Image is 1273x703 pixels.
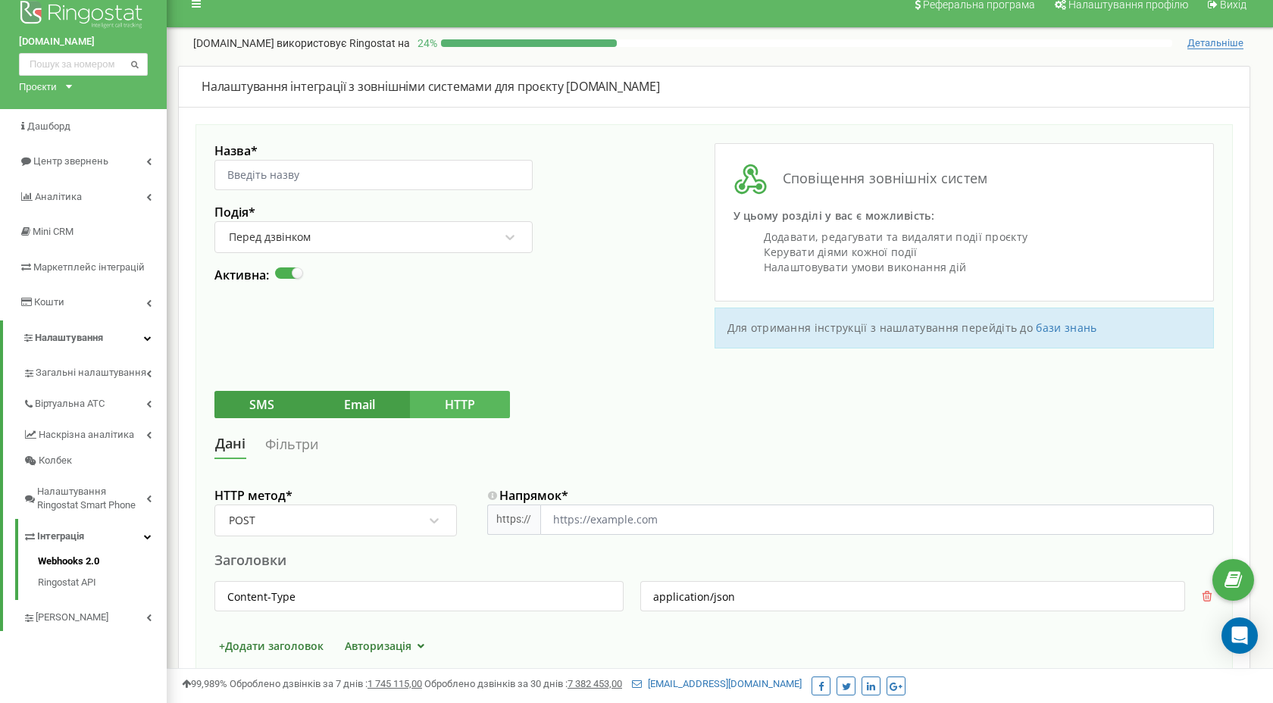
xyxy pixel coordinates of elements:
a: Налаштування [3,320,167,356]
a: Наскрізна аналітика [23,417,167,448]
li: Керувати діями кожної події [764,245,1196,260]
div: Проєкти [19,80,57,94]
input: Введіть назву [214,160,533,190]
input: значення [640,581,1185,611]
button: SMS [214,391,309,418]
span: Центр звернень [33,155,108,167]
p: 24 % [410,36,441,51]
a: [PERSON_NAME] [23,600,167,631]
a: Налаштування Ringostat Smart Phone [23,474,167,519]
div: Перед дзвінком [229,230,311,243]
p: У цьому розділі у вас є можливість: [733,208,1196,223]
span: Налаштування [35,332,103,343]
span: [PERSON_NAME] [36,611,108,625]
span: Mini CRM [33,226,74,237]
button: Email [309,391,410,418]
a: [EMAIL_ADDRESS][DOMAIN_NAME] [632,678,802,689]
span: Налаштування Ringostat Smart Phone [37,485,146,513]
span: використовує Ringostat на [277,37,410,49]
span: Дашборд [27,120,70,132]
label: Активна: [214,267,269,284]
p: Для отримання інструкції з нашлатування перейдіть до [727,320,1202,336]
h3: Сповіщення зовнішніх систем [733,162,1196,196]
div: Налаштування інтеграції з зовнішніми системами для проєкту [DOMAIN_NAME] [202,78,1227,95]
p: [DOMAIN_NAME] [193,36,410,51]
label: Назва * [214,143,533,160]
div: POST [229,514,255,527]
input: ім'я [214,581,624,611]
span: Інтеграція [37,530,84,544]
a: Ringostat API [38,572,167,590]
input: https://example.com [540,505,1214,535]
li: Додавати, редагувати та видаляти події проєкту [764,230,1196,245]
a: Webhooks 2.0 [38,555,167,573]
a: бази знань [1036,320,1096,335]
u: 1 745 115,00 [368,678,422,689]
span: Наскрізна аналітика [39,428,134,442]
a: Інтеграція [23,519,167,550]
a: Дані [214,430,246,459]
input: Пошук за номером [19,53,148,76]
button: +Додати заголовок [214,638,328,654]
a: Загальні налаштування [23,355,167,386]
button: Авторизація [340,638,433,654]
div: https:// [487,505,540,535]
span: Маркетплейс інтеграцій [33,261,145,273]
a: [DOMAIN_NAME] [19,35,148,49]
span: Оброблено дзвінків за 30 днів : [424,678,622,689]
a: Фільтри [264,430,319,458]
span: Оброблено дзвінків за 7 днів : [230,678,422,689]
span: Кошти [34,296,64,308]
div: Open Intercom Messenger [1221,617,1258,654]
span: Детальніше [1187,37,1243,49]
span: Загальні налаштування [36,366,146,380]
a: Віртуальна АТС [23,386,167,417]
span: 99,989% [182,678,227,689]
span: Аналiтика [35,191,82,202]
label: HTTP метод * [214,488,457,505]
a: Колбек [23,448,167,474]
button: HTTP [410,391,510,418]
li: Налаштовувати умови виконання дій [764,260,1196,275]
div: Заголовки [214,551,1214,570]
span: Колбек [39,454,72,468]
label: Напрямок * [487,488,1214,505]
label: Подія * [214,205,533,221]
u: 7 382 453,00 [568,678,622,689]
span: Віртуальна АТС [35,397,105,411]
